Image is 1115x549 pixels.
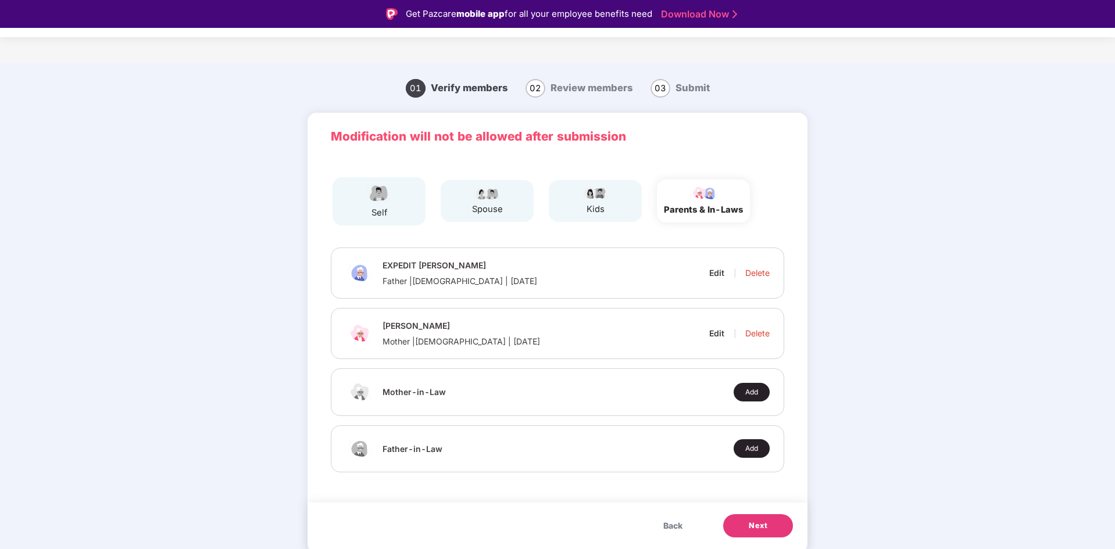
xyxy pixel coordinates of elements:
[412,276,510,286] span: [DEMOGRAPHIC_DATA] |
[709,267,724,278] div: Edit
[345,437,374,461] img: svg+xml;base64,PHN2ZyBpZD0iRmF0aGVyX2ljb24iIHhtbG5zPSJodHRwOi8vd3d3LnczLm9yZy8yMDAwL3N2ZyIgeG1sbn...
[456,8,505,19] strong: mobile app
[652,514,694,537] button: Back
[581,203,610,216] div: kids
[383,276,412,286] span: Father |
[431,82,508,94] span: Verify members
[734,439,770,458] div: Add
[689,185,718,200] img: svg+xml;base64,PHN2ZyB3aWR0aD0iOTUiIGhlaWdodD0iNDkiIHZpZXdCb3g9IjAgMCA5NSA0OSIgZmlsbD0ibm9uZSIgeG...
[709,328,724,339] div: Edit
[732,8,737,20] img: Stroke
[745,267,770,279] div: Delete
[386,8,398,20] img: Logo
[345,381,374,404] img: svg+xml;base64,PHN2ZyB4bWxucz0iaHR0cDovL3d3dy53My5vcmcvMjAwMC9zdmciIHdpZHRoPSI1NCIgaGVpZ2h0PSIzOC...
[510,276,537,286] span: [DATE]
[383,320,540,331] div: [PERSON_NAME]
[406,79,426,98] span: 01
[364,206,394,220] div: self
[734,328,736,339] div: |
[383,336,415,346] span: Mother |
[513,336,540,346] span: [DATE]
[749,520,767,532] span: Next
[415,336,513,346] span: [DEMOGRAPHIC_DATA] |
[473,186,502,200] img: svg+xml;base64,PHN2ZyB4bWxucz0iaHR0cDovL3d3dy53My5vcmcvMjAwMC9zdmciIHdpZHRoPSI5Ny44OTciIGhlaWdodD...
[383,443,442,454] div: Father-in-Law
[551,82,633,94] span: Review members
[663,519,682,532] span: Back
[581,186,610,200] img: svg+xml;base64,PHN2ZyB4bWxucz0iaHR0cDovL3d3dy53My5vcmcvMjAwMC9zdmciIHdpZHRoPSI3OS4wMzciIGhlaWdodD...
[651,79,670,98] span: 03
[345,322,374,345] img: svg+xml;base64,PHN2ZyB4bWxucz0iaHR0cDovL3d3dy53My5vcmcvMjAwMC9zdmciIHdpZHRoPSI1NCIgaGVpZ2h0PSIzOC...
[406,7,652,21] div: Get Pazcare for all your employee benefits need
[526,79,545,98] span: 02
[734,268,736,278] div: |
[664,203,743,217] div: Parents & In-laws
[661,8,734,20] a: Download Now
[723,514,793,537] button: Next
[734,383,770,401] div: Add
[383,260,537,271] div: EXPEDIT [PERSON_NAME]
[383,386,446,397] div: Mother-in-Law
[745,327,770,340] div: Delete
[472,203,503,216] div: spouse
[345,261,374,285] img: svg+xml;base64,PHN2ZyBpZD0iRmF0aGVyX2ljb24iIHhtbG5zPSJodHRwOi8vd3d3LnczLm9yZy8yMDAwL3N2ZyIgeG1sbn...
[331,127,784,146] p: Modification will not be allowed after submission
[676,82,710,94] span: Submit
[364,183,394,203] img: svg+xml;base64,PHN2ZyBpZD0iRW1wbG95ZWVfbWFsZSIgeG1sbnM9Imh0dHA6Ly93d3cudzMub3JnLzIwMDAvc3ZnIiB3aW...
